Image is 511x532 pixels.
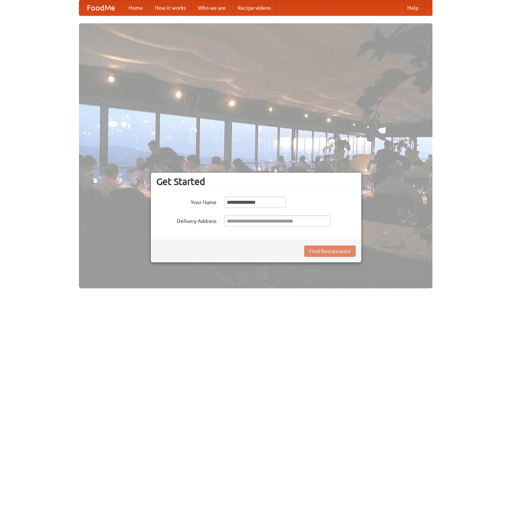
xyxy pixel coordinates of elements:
[156,176,356,187] h3: Get Started
[156,197,217,206] label: Your Name
[192,0,232,15] a: Who we are
[123,0,149,15] a: Home
[79,0,123,15] a: FoodMe
[304,246,356,257] button: Find Restaurants!
[232,0,277,15] a: Recipe videos
[149,0,192,15] a: How it works
[156,215,217,225] label: Delivery Address
[401,0,425,15] a: Help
